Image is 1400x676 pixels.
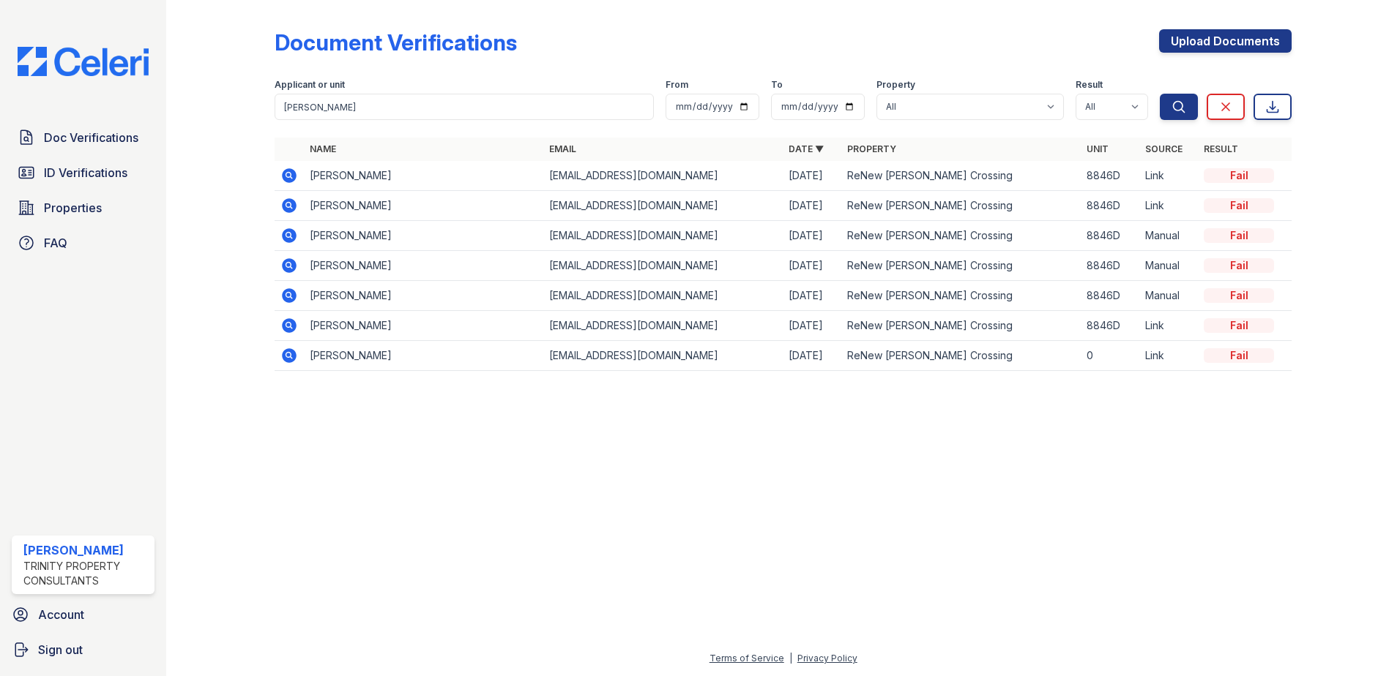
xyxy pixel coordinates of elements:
td: ReNew [PERSON_NAME] Crossing [841,281,1081,311]
a: Doc Verifications [12,123,154,152]
span: Account [38,606,84,623]
a: Properties [12,193,154,222]
td: [DATE] [783,221,841,251]
label: Result [1076,79,1103,91]
td: Link [1139,311,1198,341]
td: [PERSON_NAME] [304,251,543,281]
td: [EMAIL_ADDRESS][DOMAIN_NAME] [543,281,783,311]
td: ReNew [PERSON_NAME] Crossing [841,251,1081,281]
div: [PERSON_NAME] [23,541,149,559]
td: [DATE] [783,281,841,311]
a: Source [1145,143,1183,154]
td: 8846D [1081,251,1139,281]
a: Sign out [6,635,160,664]
td: Link [1139,191,1198,221]
span: Properties [44,199,102,217]
td: 8846D [1081,191,1139,221]
a: Name [310,143,336,154]
td: ReNew [PERSON_NAME] Crossing [841,161,1081,191]
td: [EMAIL_ADDRESS][DOMAIN_NAME] [543,161,783,191]
td: [DATE] [783,251,841,281]
span: Doc Verifications [44,129,138,146]
div: Fail [1204,198,1274,213]
a: Unit [1087,143,1109,154]
td: ReNew [PERSON_NAME] Crossing [841,311,1081,341]
span: ID Verifications [44,164,127,181]
td: Manual [1139,251,1198,281]
td: [PERSON_NAME] [304,161,543,191]
td: [DATE] [783,341,841,371]
td: [PERSON_NAME] [304,221,543,251]
div: | [789,653,792,664]
td: [PERSON_NAME] [304,311,543,341]
td: [EMAIL_ADDRESS][DOMAIN_NAME] [543,341,783,371]
a: Account [6,600,160,629]
img: CE_Logo_Blue-a8612792a0a2168367f1c8372b55b34899dd931a85d93a1a3d3e32e68fde9ad4.png [6,47,160,76]
label: Applicant or unit [275,79,345,91]
td: [EMAIL_ADDRESS][DOMAIN_NAME] [543,221,783,251]
a: Privacy Policy [797,653,857,664]
a: Property [847,143,896,154]
a: Upload Documents [1159,29,1292,53]
td: Manual [1139,221,1198,251]
td: ReNew [PERSON_NAME] Crossing [841,341,1081,371]
a: Terms of Service [710,653,784,664]
td: Link [1139,341,1198,371]
td: [EMAIL_ADDRESS][DOMAIN_NAME] [543,191,783,221]
td: [PERSON_NAME] [304,281,543,311]
div: Trinity Property Consultants [23,559,149,588]
td: [PERSON_NAME] [304,191,543,221]
span: Sign out [38,641,83,658]
a: FAQ [12,228,154,258]
a: Email [549,143,576,154]
td: ReNew [PERSON_NAME] Crossing [841,221,1081,251]
td: [EMAIL_ADDRESS][DOMAIN_NAME] [543,311,783,341]
label: Property [876,79,915,91]
td: Manual [1139,281,1198,311]
td: [EMAIL_ADDRESS][DOMAIN_NAME] [543,251,783,281]
div: Fail [1204,348,1274,363]
td: [DATE] [783,311,841,341]
div: Fail [1204,318,1274,333]
div: Document Verifications [275,29,517,56]
div: Fail [1204,228,1274,243]
a: ID Verifications [12,158,154,187]
td: [DATE] [783,191,841,221]
div: Fail [1204,288,1274,303]
label: To [771,79,783,91]
label: From [666,79,688,91]
td: Link [1139,161,1198,191]
a: Date ▼ [789,143,824,154]
a: Result [1204,143,1238,154]
td: 8846D [1081,161,1139,191]
td: 8846D [1081,221,1139,251]
td: 8846D [1081,281,1139,311]
input: Search by name, email, or unit number [275,94,654,120]
td: 0 [1081,341,1139,371]
div: Fail [1204,168,1274,183]
td: 8846D [1081,311,1139,341]
td: [PERSON_NAME] [304,341,543,371]
div: Fail [1204,258,1274,273]
td: ReNew [PERSON_NAME] Crossing [841,191,1081,221]
td: [DATE] [783,161,841,191]
span: FAQ [44,234,67,252]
